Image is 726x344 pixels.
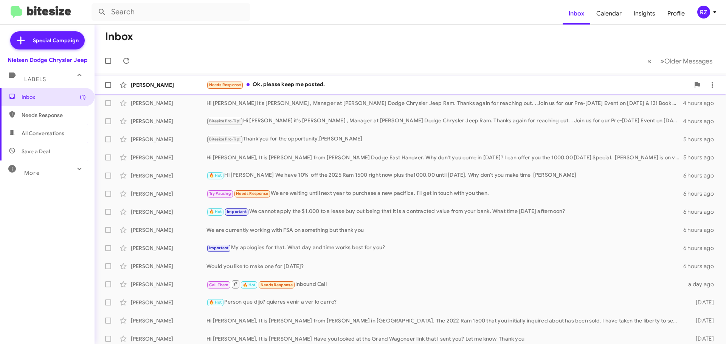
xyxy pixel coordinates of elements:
div: [DATE] [684,299,720,306]
div: 6 hours ago [683,190,720,197]
span: Bitesize Pro-Tip! [209,137,240,142]
div: a day ago [684,281,720,288]
span: Bitesize Pro-Tip! [209,119,240,123]
div: We cannot apply the $1,000 to a lease buy out being that it is a contracted value from your bank.... [206,207,683,216]
span: 🔥 Hot [243,282,256,287]
span: Try Pausing [209,191,231,196]
div: [PERSON_NAME] [131,244,206,252]
div: [PERSON_NAME] [131,190,206,197]
div: [DATE] [684,317,720,324]
div: 4 hours ago [683,99,720,107]
div: 4 hours ago [683,117,720,125]
span: 🔥 Hot [209,209,222,214]
div: 5 hours ago [683,154,720,161]
div: [PERSON_NAME] [131,208,206,216]
a: Inbox [563,3,590,25]
span: Call Them [209,282,229,287]
nav: Page navigation example [643,53,717,69]
button: Previous [643,53,656,69]
div: [PERSON_NAME] [131,117,206,125]
div: Hi [PERSON_NAME] We have 10% off the 2025 Ram 1500 right now plus the1000.00 until [DATE]. Why do... [206,171,683,180]
span: 🔥 Hot [209,173,222,178]
div: 6 hours ago [683,226,720,234]
div: [PERSON_NAME] [131,299,206,306]
div: 6 hours ago [683,172,720,179]
div: Hi [PERSON_NAME], It is [PERSON_NAME] from [PERSON_NAME] Dodge East Hanover. Why don't you come i... [206,154,683,161]
span: 🔥 Hot [209,300,222,305]
button: RZ [691,6,718,19]
span: Inbox [22,93,86,101]
div: [PERSON_NAME] [131,81,206,89]
button: Next [656,53,717,69]
span: Needs Response [22,111,86,119]
span: » [660,56,664,66]
span: « [647,56,652,66]
span: Special Campaign [33,37,79,44]
div: [PERSON_NAME] [131,262,206,270]
div: [PERSON_NAME] [131,226,206,234]
div: RZ [697,6,710,19]
div: Nielsen Dodge Chrysler Jeep [8,56,87,64]
div: [PERSON_NAME] [131,154,206,161]
a: Special Campaign [10,31,85,49]
div: Person que dijo? quieres venir a ver lo carro? [206,298,684,307]
div: [PERSON_NAME] [131,281,206,288]
div: Inbound Call [206,279,684,289]
div: Thank you for the opportunity.[PERSON_NAME] [206,135,683,143]
span: All Conversations [22,130,64,137]
div: Would you like to make one for [DATE]? [206,262,683,270]
div: [DATE] [684,335,720,342]
div: We are waiting until next year to purchase a new pacifica. I'll get in touch with you then. [206,189,683,198]
span: Needs Response [209,82,241,87]
span: Important [227,209,247,214]
span: (1) [80,93,86,101]
div: [PERSON_NAME] [131,99,206,107]
a: Insights [628,3,661,25]
div: My apologies for that. What day and time works best for you? [206,244,683,252]
h1: Inbox [105,31,133,43]
span: Important [209,245,229,250]
div: Hi [PERSON_NAME] it's [PERSON_NAME] , Manager at [PERSON_NAME] Dodge Chrysler Jeep Ram. Thanks ag... [206,117,683,125]
span: Older Messages [664,57,712,65]
div: We are currently working with FSA on something but thank you [206,226,683,234]
span: Needs Response [261,282,293,287]
a: Profile [661,3,691,25]
div: Hi [PERSON_NAME], It is [PERSON_NAME] from [PERSON_NAME] in [GEOGRAPHIC_DATA]. The 2022 Ram 1500 ... [206,317,684,324]
div: 6 hours ago [683,244,720,252]
div: Hi [PERSON_NAME], It is [PERSON_NAME] Have you looked at the Grand Wagoneer link that I sent you?... [206,335,684,342]
div: 6 hours ago [683,262,720,270]
div: [PERSON_NAME] [131,136,206,143]
div: [PERSON_NAME] [131,317,206,324]
div: Hi [PERSON_NAME] it's [PERSON_NAME] , Manager at [PERSON_NAME] Dodge Chrysler Jeep Ram. Thanks ag... [206,99,683,107]
div: [PERSON_NAME] [131,335,206,342]
div: [PERSON_NAME] [131,172,206,179]
span: Labels [24,76,46,83]
span: Save a Deal [22,148,50,155]
input: Search [92,3,250,21]
span: Needs Response [236,191,268,196]
div: 5 hours ago [683,136,720,143]
a: Calendar [590,3,628,25]
span: More [24,170,40,176]
div: Ok, please keep me posted. [206,80,690,89]
div: 6 hours ago [683,208,720,216]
